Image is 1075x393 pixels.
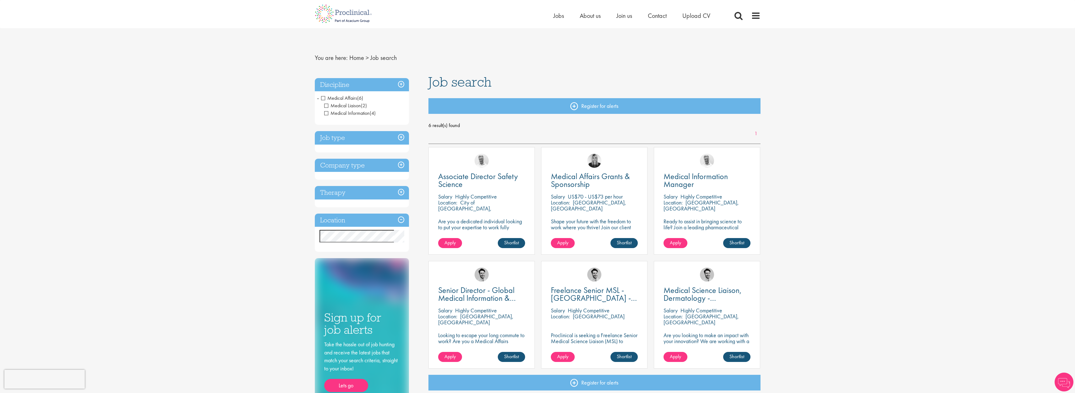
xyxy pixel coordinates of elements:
[680,193,722,200] p: Highly Competitive
[610,238,638,248] a: Shortlist
[551,286,638,302] a: Freelance Senior MSL - [GEOGRAPHIC_DATA] - Cardiovascular/ Rare Disease
[680,307,722,314] p: Highly Competitive
[751,130,761,137] a: 1
[438,193,452,200] span: Salary
[723,352,750,362] a: Shortlist
[553,12,564,20] a: Jobs
[315,131,409,145] h3: Job type
[455,193,497,200] p: Highly Competitive
[438,199,457,206] span: Location:
[349,54,364,62] a: breadcrumb link
[551,352,575,362] a: Apply
[551,218,638,242] p: Shape your future with the freedom to work where you thrive! Join our client with this fully remo...
[438,307,452,314] span: Salary
[551,313,570,320] span: Location:
[664,307,678,314] span: Salary
[551,307,565,314] span: Salary
[324,340,400,392] div: Take the hassle out of job hunting and receive the latest jobs that match your search criteria, s...
[551,193,565,200] span: Salary
[498,238,525,248] a: Shortlist
[315,78,409,92] h3: Discipline
[438,171,518,189] span: Associate Director Safety Science
[315,186,409,199] h3: Therapy
[370,54,397,62] span: Job search
[438,173,525,188] a: Associate Director Safety Science
[438,352,462,362] a: Apply
[444,353,456,360] span: Apply
[648,12,667,20] a: Contact
[317,93,319,103] span: -
[664,286,750,302] a: Medical Science Liaison, Dermatology - [GEOGRAPHIC_DATA]
[4,370,85,389] iframe: reCAPTCHA
[498,352,525,362] a: Shortlist
[438,238,462,248] a: Apply
[428,121,761,130] span: 6 result(s) found
[670,239,681,246] span: Apply
[700,268,714,282] img: Thomas Pinnock
[315,159,409,172] h3: Company type
[455,307,497,314] p: Highly Competitive
[664,313,683,320] span: Location:
[438,313,457,320] span: Location:
[438,313,513,326] p: [GEOGRAPHIC_DATA], [GEOGRAPHIC_DATA]
[551,238,575,248] a: Apply
[616,12,632,20] a: Join us
[475,268,489,282] img: Thomas Pinnock
[723,238,750,248] a: Shortlist
[551,173,638,188] a: Medical Affairs Grants & Sponsorship
[573,313,625,320] p: [GEOGRAPHIC_DATA]
[700,154,714,168] img: Joshua Bye
[664,352,687,362] a: Apply
[357,95,363,101] span: (6)
[438,285,516,311] span: Senior Director - Global Medical Information & Medical Affairs
[321,95,363,101] span: Medical Affairs
[428,73,492,90] span: Job search
[664,173,750,188] a: Medical Information Manager
[428,98,761,114] a: Register for alerts
[428,375,761,390] a: Register for alerts
[664,218,750,248] p: Ready to assist in bringing science to life? Join a leading pharmaceutical company to play a key ...
[664,171,728,189] span: Medical Information Manager
[370,110,376,116] span: (4)
[324,102,361,109] span: Medical Liaison
[664,199,683,206] span: Location:
[361,102,367,109] span: (2)
[438,199,492,218] p: City of [GEOGRAPHIC_DATA], [GEOGRAPHIC_DATA]
[568,193,623,200] p: US$70 - US$73 per hour
[587,268,601,282] img: Thomas Pinnock
[664,313,739,326] p: [GEOGRAPHIC_DATA], [GEOGRAPHIC_DATA]
[324,102,367,109] span: Medical Liaison
[568,307,610,314] p: Highly Competitive
[551,199,570,206] span: Location:
[475,154,489,168] img: Joshua Bye
[438,332,525,356] p: Looking to escape your long commute to work? Are you a Medical Affairs Professional? Unlock your ...
[324,379,368,392] a: Lets go
[438,218,525,248] p: Are you a dedicated individual looking to put your expertise to work fully flexibly in a remote p...
[551,285,637,319] span: Freelance Senior MSL - [GEOGRAPHIC_DATA] - Cardiovascular/ Rare Disease
[557,353,568,360] span: Apply
[315,214,409,227] h3: Location
[580,12,601,20] a: About us
[664,238,687,248] a: Apply
[670,353,681,360] span: Apply
[438,286,525,302] a: Senior Director - Global Medical Information & Medical Affairs
[444,239,456,246] span: Apply
[1055,373,1073,391] img: Chatbot
[682,12,710,20] a: Upload CV
[587,154,601,168] img: Janelle Jones
[551,332,638,356] p: Proclinical is seeking a Freelance Senior Medical Science Liaison (MSL) to support medical affair...
[324,110,376,116] span: Medical Information
[366,54,369,62] span: >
